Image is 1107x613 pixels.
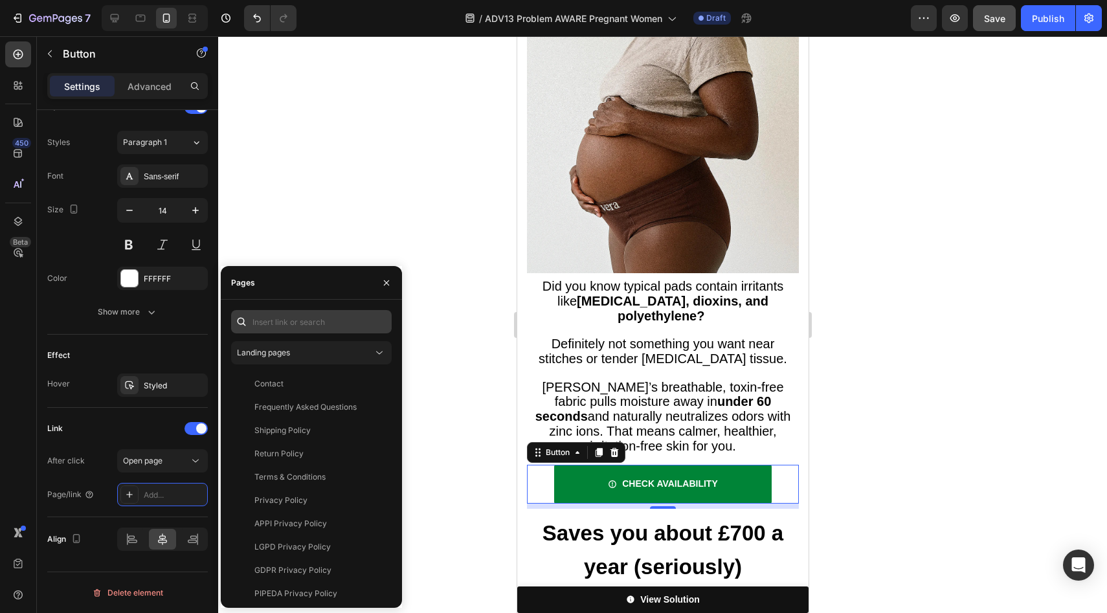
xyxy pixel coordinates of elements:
button: 7 [5,5,96,31]
span: Paragraph 1 [123,137,167,148]
span: / [479,12,482,25]
div: Pages [231,277,255,289]
strong: CHECK AVAILABILITY [105,442,201,452]
button: Paragraph 1 [117,131,208,154]
span: [PERSON_NAME]’s breathable, toxin-free fabric pulls moisture away in and naturally neutralizes od... [18,344,274,417]
span: ADV13 Problem AWARE Pregnant Women [485,12,662,25]
div: Size [47,201,82,219]
div: Frequently Asked Questions [254,401,357,413]
div: Effect [47,350,70,361]
div: Align [47,531,84,548]
button: Save [973,5,1016,31]
button: Delete element [47,583,208,603]
div: LGPD Privacy Policy [254,541,331,553]
p: Button [63,46,173,61]
div: Sans-serif [144,171,205,183]
span: Save [984,13,1005,24]
div: Open Intercom Messenger [1063,550,1094,581]
button: <p><strong>CHECK AVAILABILITY</strong></p> [37,429,254,467]
div: Beta [10,237,31,247]
div: Add... [144,489,205,501]
input: Insert link or search [231,310,392,333]
div: GDPR Privacy Policy [254,564,331,576]
div: FFFFFF [144,273,205,285]
strong: [MEDICAL_DATA], dioxins, and polyethylene? [60,258,251,287]
div: Shipping Policy [254,425,311,436]
button: Publish [1021,5,1075,31]
div: 450 [12,138,31,148]
div: Delete element [92,585,163,601]
div: Return Policy [254,448,304,460]
button: Landing pages [231,341,392,364]
span: Landing pages [237,348,290,357]
button: Open page [117,449,208,473]
strong: Saves you about £700 a year (seriously) [25,485,266,543]
div: Styled [144,380,205,392]
div: Show more [98,306,158,318]
span: Open page [123,456,162,465]
div: Contact [254,378,284,390]
div: Font [47,170,63,182]
iframe: Design area [517,36,809,613]
div: Styles [47,137,70,148]
div: Undo/Redo [244,5,296,31]
span: Did you know typical pads contain irritants like [25,243,266,287]
div: Page/link [47,489,95,500]
span: Definitely not something you want near stitches or tender [MEDICAL_DATA] tissue. [21,300,270,329]
p: Settings [64,80,100,93]
div: Color [47,273,67,284]
p: 7 [85,10,91,26]
div: PIPEDA Privacy Policy [254,588,337,599]
div: Publish [1032,12,1064,25]
div: Hover [47,378,70,390]
span: Draft [706,12,726,24]
div: Button [26,410,55,422]
button: Show more [47,300,208,324]
div: Link [47,423,63,434]
div: Terms & Conditions [254,471,326,483]
div: APPI Privacy Policy [254,518,327,529]
p: Advanced [128,80,172,93]
div: Privacy Policy [254,495,307,506]
strong: under 60 seconds [18,358,254,387]
div: After click [47,455,85,467]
